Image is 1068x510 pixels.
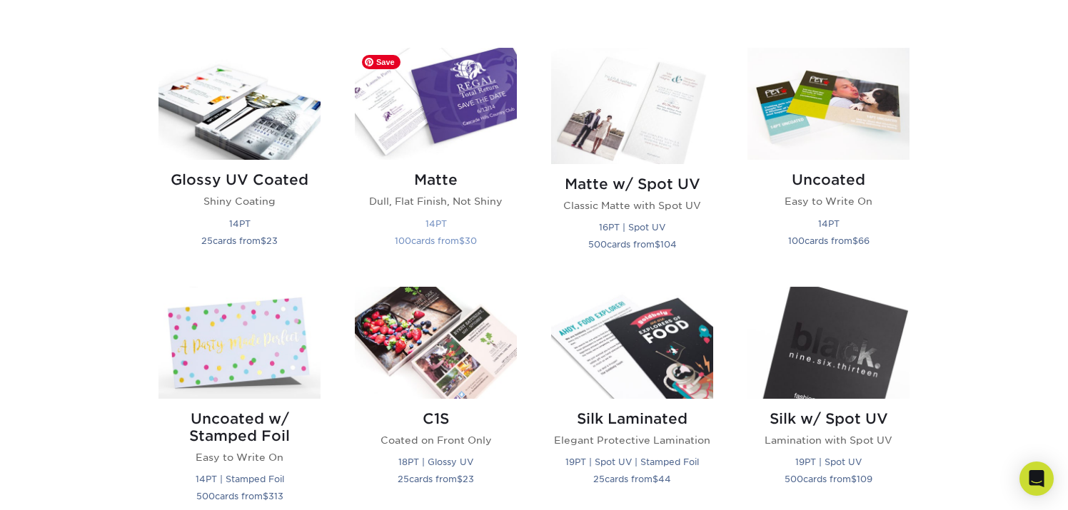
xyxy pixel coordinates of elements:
span: 25 [398,474,409,484]
span: 100 [395,235,411,246]
img: Uncoated Postcards [747,48,910,160]
p: Classic Matte with Spot UV [551,198,713,213]
span: 66 [858,235,870,246]
span: 500 [785,474,803,484]
small: 16PT | Spot UV [599,222,665,233]
span: 25 [201,235,213,246]
span: 313 [268,491,283,501]
p: Elegant Protective Lamination [551,433,713,447]
span: 23 [266,235,278,246]
img: Matte w/ Spot UV Postcards [551,48,713,163]
img: Silk Laminated Postcards [551,287,713,399]
h2: Matte w/ Spot UV [551,175,713,193]
a: Matte w/ Spot UV Postcards Matte w/ Spot UV Classic Matte with Spot UV 16PT | Spot UV 500cards fr... [551,48,713,270]
p: Coated on Front Only [355,433,517,447]
span: Save [362,55,400,69]
small: 19PT | Spot UV | Stamped Foil [565,457,699,467]
h2: Uncoated [747,171,910,188]
h2: C1S [355,410,517,427]
div: Open Intercom Messenger [1019,461,1054,496]
span: 500 [588,239,607,250]
span: 100 [788,235,805,246]
span: $ [655,239,660,250]
span: 109 [857,474,872,484]
small: cards from [588,239,677,250]
a: Uncoated Postcards Uncoated Easy to Write On 14PT 100cards from$66 [747,48,910,270]
span: 30 [465,235,477,246]
span: $ [851,474,857,484]
img: Silk w/ Spot UV Postcards [747,287,910,399]
span: $ [263,491,268,501]
small: cards from [201,235,278,246]
small: cards from [398,474,474,484]
img: C1S Postcards [355,287,517,399]
span: 23 [463,474,474,484]
img: Uncoated w/ Stamped Foil Postcards [158,287,321,399]
img: Matte Postcards [355,48,517,160]
span: $ [653,474,658,484]
span: 500 [196,491,215,501]
p: Shiny Coating [158,194,321,208]
small: 14PT | Stamped Foil [196,474,284,484]
small: 18PT | Glossy UV [398,457,473,467]
span: $ [457,474,463,484]
small: cards from [196,491,283,501]
small: cards from [788,235,870,246]
a: Glossy UV Coated Postcards Glossy UV Coated Shiny Coating 14PT 25cards from$23 [158,48,321,270]
small: 14PT [229,218,251,229]
small: 19PT | Spot UV [795,457,862,467]
small: cards from [593,474,671,484]
p: Dull, Flat Finish, Not Shiny [355,194,517,208]
span: $ [852,235,858,246]
h2: Silk w/ Spot UV [747,410,910,427]
a: Matte Postcards Matte Dull, Flat Finish, Not Shiny 14PT 100cards from$30 [355,48,517,270]
span: $ [261,235,266,246]
p: Lamination with Spot UV [747,433,910,447]
span: 104 [660,239,677,250]
p: Easy to Write On [747,194,910,208]
h2: Uncoated w/ Stamped Foil [158,410,321,444]
small: 14PT [818,218,840,229]
small: cards from [395,235,477,246]
small: cards from [785,474,872,484]
img: Glossy UV Coated Postcards [158,48,321,160]
h2: Glossy UV Coated [158,171,321,188]
small: 14PT [425,218,447,229]
span: 25 [593,474,605,484]
h2: Silk Laminated [551,410,713,427]
span: $ [459,235,465,246]
h2: Matte [355,171,517,188]
p: Easy to Write On [158,450,321,464]
span: 44 [658,474,671,484]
